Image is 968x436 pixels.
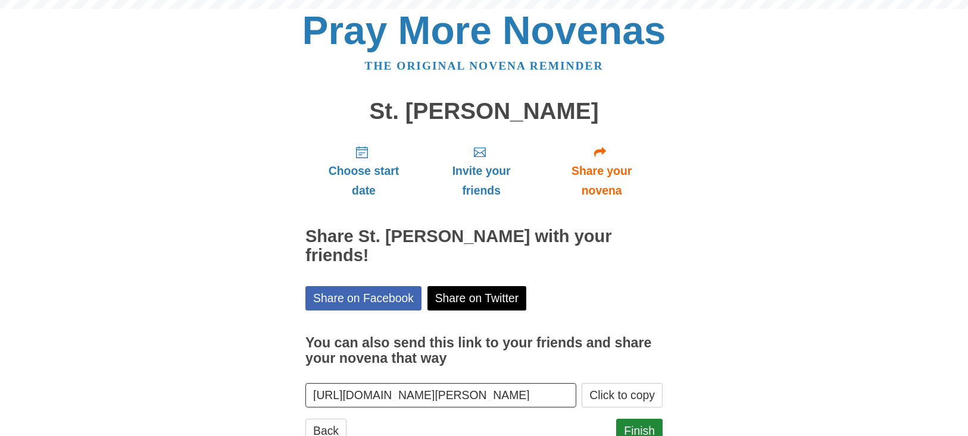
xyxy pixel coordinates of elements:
[305,227,663,265] h2: Share St. [PERSON_NAME] with your friends!
[365,59,604,72] a: The original novena reminder
[305,335,663,366] h3: You can also send this link to your friends and share your novena that way
[302,8,666,52] a: Pray More Novenas
[422,136,541,206] a: Invite your friends
[305,286,421,310] a: Share on Facebook
[582,383,663,407] button: Click to copy
[427,286,527,310] a: Share on Twitter
[317,161,410,200] span: Choose start date
[305,136,422,206] a: Choose start date
[541,136,663,206] a: Share your novena
[434,161,529,200] span: Invite your friends
[305,99,663,124] h1: St. [PERSON_NAME]
[552,161,651,200] span: Share your novena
